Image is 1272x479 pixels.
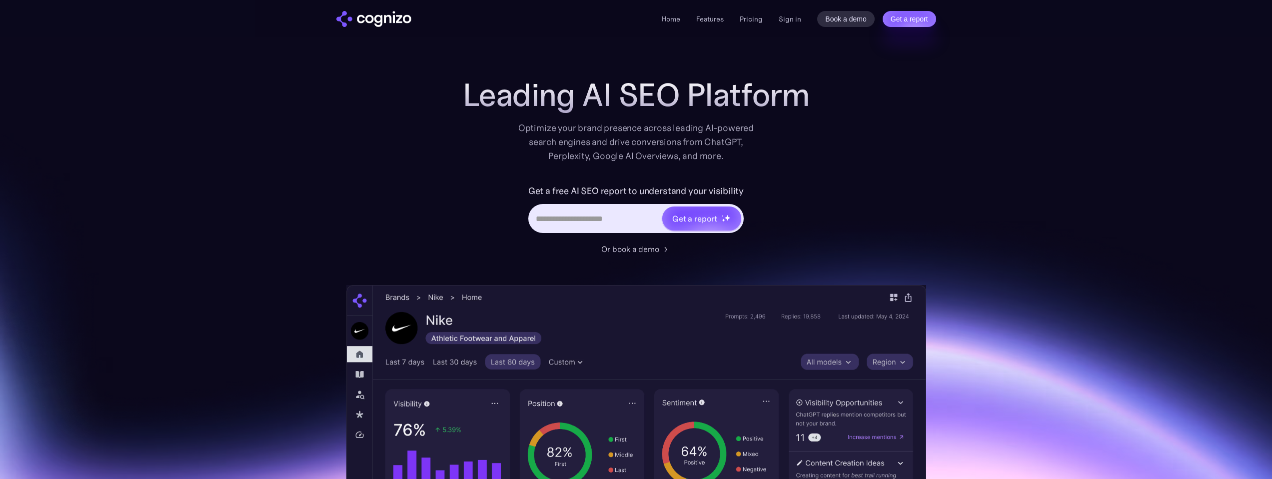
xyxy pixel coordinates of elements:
form: Hero URL Input Form [528,183,744,238]
img: star [722,215,723,216]
img: cognizo logo [336,11,411,27]
img: star [724,214,731,221]
div: Get a report [672,212,717,224]
a: Pricing [740,14,763,23]
a: Home [662,14,680,23]
a: Features [696,14,724,23]
a: Sign in [779,13,801,25]
h1: Leading AI SEO Platform [463,77,810,113]
div: Optimize your brand presence across leading AI-powered search engines and drive conversions from ... [513,121,759,163]
a: Or book a demo [601,243,671,255]
a: home [336,11,411,27]
a: Book a demo [817,11,875,27]
img: star [722,218,725,222]
a: Get a report [883,11,936,27]
label: Get a free AI SEO report to understand your visibility [528,183,744,199]
div: Or book a demo [601,243,659,255]
a: Get a reportstarstarstar [661,205,742,231]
